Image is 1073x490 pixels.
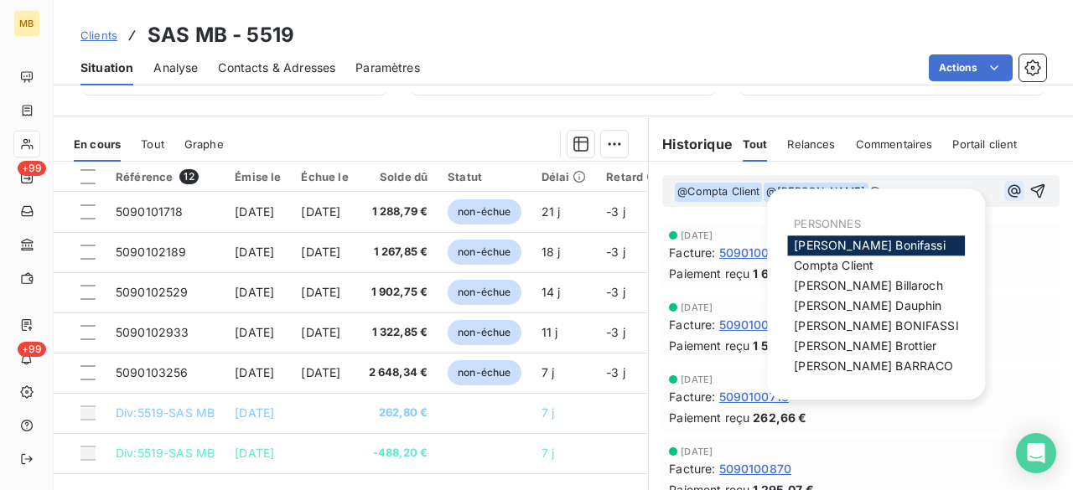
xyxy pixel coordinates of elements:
[669,460,715,477] span: Facture :
[80,27,117,44] a: Clients
[235,325,274,339] span: [DATE]
[18,342,46,357] span: +99
[235,285,274,299] span: [DATE]
[794,217,860,230] span: PERSONNES
[369,445,428,462] span: -488,20 €
[675,183,762,202] span: @ Compta Client
[448,170,521,183] div: Statut
[369,364,428,381] span: 2 648,34 €
[116,285,189,299] span: 5090102529
[448,320,521,345] span: non-échue
[753,337,815,354] span: 1 545,96 €
[606,325,625,339] span: -3 j
[794,278,942,292] span: [PERSON_NAME] Billaroch
[235,405,274,420] span: [DATE]
[606,365,625,379] span: -3 j
[116,325,189,339] span: 5090102933
[681,374,713,384] span: [DATE]
[542,405,554,420] span: 7 j
[141,137,164,151] span: Tout
[179,169,198,184] span: 12
[606,204,625,219] span: -3 j
[369,284,428,301] span: 1 902,75 €
[369,204,428,220] span: 1 288,79 €
[74,137,121,151] span: En cours
[448,280,521,305] span: non-échue
[794,358,953,373] span: [PERSON_NAME] BARRACO
[301,245,340,259] span: [DATE]
[787,137,835,151] span: Relances
[235,204,274,219] span: [DATE]
[649,134,733,154] h6: Historique
[856,137,933,151] span: Commentaires
[606,170,660,183] div: Retard
[542,325,558,339] span: 11 j
[235,170,281,183] div: Émise le
[669,244,715,261] span: Facture :
[116,245,187,259] span: 5090102189
[116,446,215,460] span: Div:5519-SAS MB
[719,460,792,477] span: 5090100870
[1016,433,1056,473] div: Open Intercom Messenger
[669,337,749,354] span: Paiement reçu
[719,244,791,261] span: 5090100077
[18,161,46,176] span: +99
[301,365,340,379] span: [DATE]
[542,446,554,460] span: 7 j
[235,245,274,259] span: [DATE]
[116,405,215,420] span: Div:5519-SAS MB
[369,405,428,421] span: 262,80 €
[794,298,941,312] span: [PERSON_NAME] Dauphin
[681,230,713,240] span: [DATE]
[369,324,428,341] span: 1 322,85 €
[542,204,561,219] span: 21 j
[301,325,340,339] span: [DATE]
[218,59,335,76] span: Contacts & Adresses
[719,316,790,333] span: 5090100610
[753,409,806,426] span: 262,66 €
[669,388,715,405] span: Facture :
[669,316,715,333] span: Facture :
[743,137,768,151] span: Tout
[719,388,790,405] span: 5090100718
[355,59,420,76] span: Paramètres
[448,240,521,265] span: non-échue
[148,20,294,50] h3: SAS MB - 5519
[542,365,554,379] span: 7 j
[669,409,749,426] span: Paiement reçu
[116,169,215,184] div: Référence
[235,446,274,460] span: [DATE]
[369,244,428,260] span: 1 267,85 €
[301,170,348,183] div: Échue le
[794,238,945,252] span: [PERSON_NAME] Bonifassi
[369,170,428,183] div: Solde dû
[681,446,713,456] span: [DATE]
[952,137,1017,151] span: Portail client
[764,183,868,202] span: @ [PERSON_NAME]
[753,265,811,282] span: 1 628,16 €
[80,28,117,42] span: Clients
[448,360,521,385] span: non-échue
[794,318,958,333] span: [PERSON_NAME] BONIFASSI
[153,59,198,76] span: Analyse
[542,170,587,183] div: Délai
[184,137,224,151] span: Graphe
[606,285,625,299] span: -3 j
[116,365,189,379] span: 5090103256
[448,199,521,224] span: non-échue
[681,302,713,312] span: [DATE]
[542,285,561,299] span: 14 j
[669,265,749,282] span: Paiement reçu
[13,10,40,37] div: MB
[794,338,936,353] span: [PERSON_NAME] Brottier
[301,204,340,219] span: [DATE]
[929,54,1013,81] button: Actions
[235,365,274,379] span: [DATE]
[869,183,881,198] span: @
[301,285,340,299] span: [DATE]
[116,204,184,219] span: 5090101718
[542,245,561,259] span: 18 j
[606,245,625,259] span: -3 j
[794,258,873,272] span: Compta Client
[80,59,133,76] span: Situation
